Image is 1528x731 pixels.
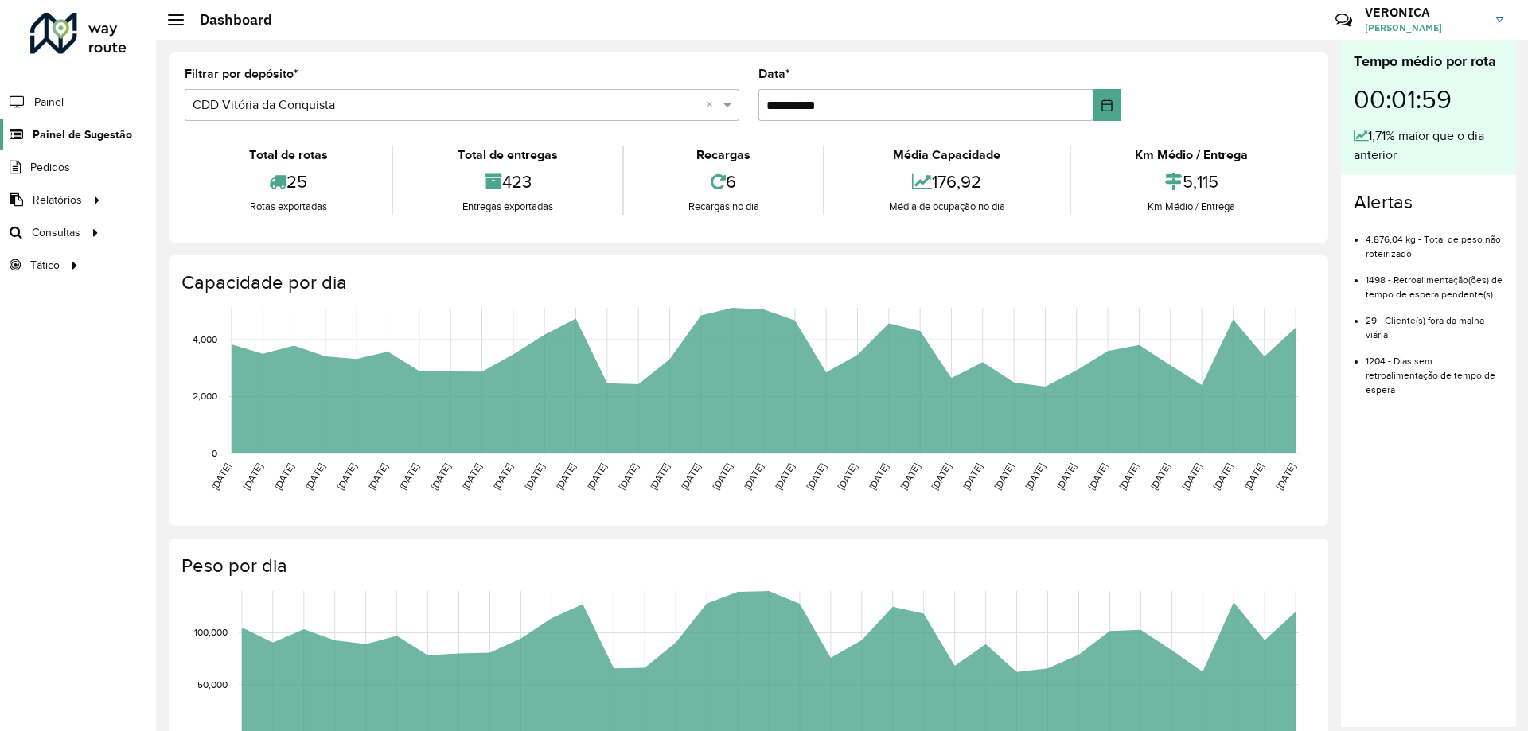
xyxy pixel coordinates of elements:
[1365,21,1484,35] span: [PERSON_NAME]
[185,64,298,84] label: Filtrar por depósito
[836,461,859,492] text: [DATE]
[197,679,228,690] text: 50,000
[1354,126,1503,165] div: 1,71% maior que o dia anterior
[1075,199,1308,215] div: Km Médio / Entrega
[34,94,64,111] span: Painel
[189,165,388,199] div: 25
[30,257,60,274] span: Tático
[1274,461,1297,492] text: [DATE]
[335,461,358,492] text: [DATE]
[1366,301,1503,342] li: 29 - Cliente(s) fora da malha viária
[1086,461,1109,492] text: [DATE]
[805,461,828,492] text: [DATE]
[828,199,1065,215] div: Média de ocupação no dia
[303,461,326,492] text: [DATE]
[1242,461,1265,492] text: [DATE]
[617,461,640,492] text: [DATE]
[773,461,796,492] text: [DATE]
[898,461,922,492] text: [DATE]
[828,165,1065,199] div: 176,92
[397,461,420,492] text: [DATE]
[1365,5,1484,20] h3: VERONICA
[193,391,217,402] text: 2,000
[189,146,388,165] div: Total de rotas
[491,461,514,492] text: [DATE]
[1093,89,1121,121] button: Choose Date
[33,126,132,143] span: Painel de Sugestão
[628,146,819,165] div: Recargas
[397,165,618,199] div: 423
[1327,3,1361,37] a: Contato Rápido
[1075,165,1308,199] div: 5,115
[397,199,618,215] div: Entregas exportadas
[241,461,264,492] text: [DATE]
[585,461,608,492] text: [DATE]
[429,461,452,492] text: [DATE]
[961,461,984,492] text: [DATE]
[194,628,228,638] text: 100,000
[1211,461,1234,492] text: [DATE]
[628,199,819,215] div: Recargas no dia
[366,461,389,492] text: [DATE]
[33,192,82,208] span: Relatórios
[1054,461,1078,492] text: [DATE]
[711,461,734,492] text: [DATE]
[758,64,790,84] label: Data
[1148,461,1171,492] text: [DATE]
[272,461,295,492] text: [DATE]
[32,224,80,241] span: Consultas
[742,461,765,492] text: [DATE]
[1023,461,1047,492] text: [DATE]
[184,11,272,29] h2: Dashboard
[189,199,388,215] div: Rotas exportadas
[1354,51,1503,72] div: Tempo médio por rota
[1075,146,1308,165] div: Km Médio / Entrega
[867,461,890,492] text: [DATE]
[1354,191,1503,214] h4: Alertas
[1354,72,1503,126] div: 00:01:59
[523,461,546,492] text: [DATE]
[679,461,702,492] text: [DATE]
[1117,461,1140,492] text: [DATE]
[181,554,1312,577] h4: Peso por dia
[1366,342,1503,397] li: 1204 - Dias sem retroalimentação de tempo de espera
[1366,261,1503,301] li: 1498 - Retroalimentação(ões) de tempo de espera pendente(s)
[628,165,819,199] div: 6
[397,146,618,165] div: Total de entregas
[828,146,1065,165] div: Média Capacidade
[193,334,217,344] text: 4,000
[460,461,483,492] text: [DATE]
[554,461,577,492] text: [DATE]
[706,95,719,115] span: Clear all
[212,448,217,458] text: 0
[930,461,953,492] text: [DATE]
[1180,461,1203,492] text: [DATE]
[209,461,232,492] text: [DATE]
[648,461,671,492] text: [DATE]
[1366,220,1503,261] li: 4.876,04 kg - Total de peso não roteirizado
[30,159,70,176] span: Pedidos
[992,461,1015,492] text: [DATE]
[181,271,1312,294] h4: Capacidade por dia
